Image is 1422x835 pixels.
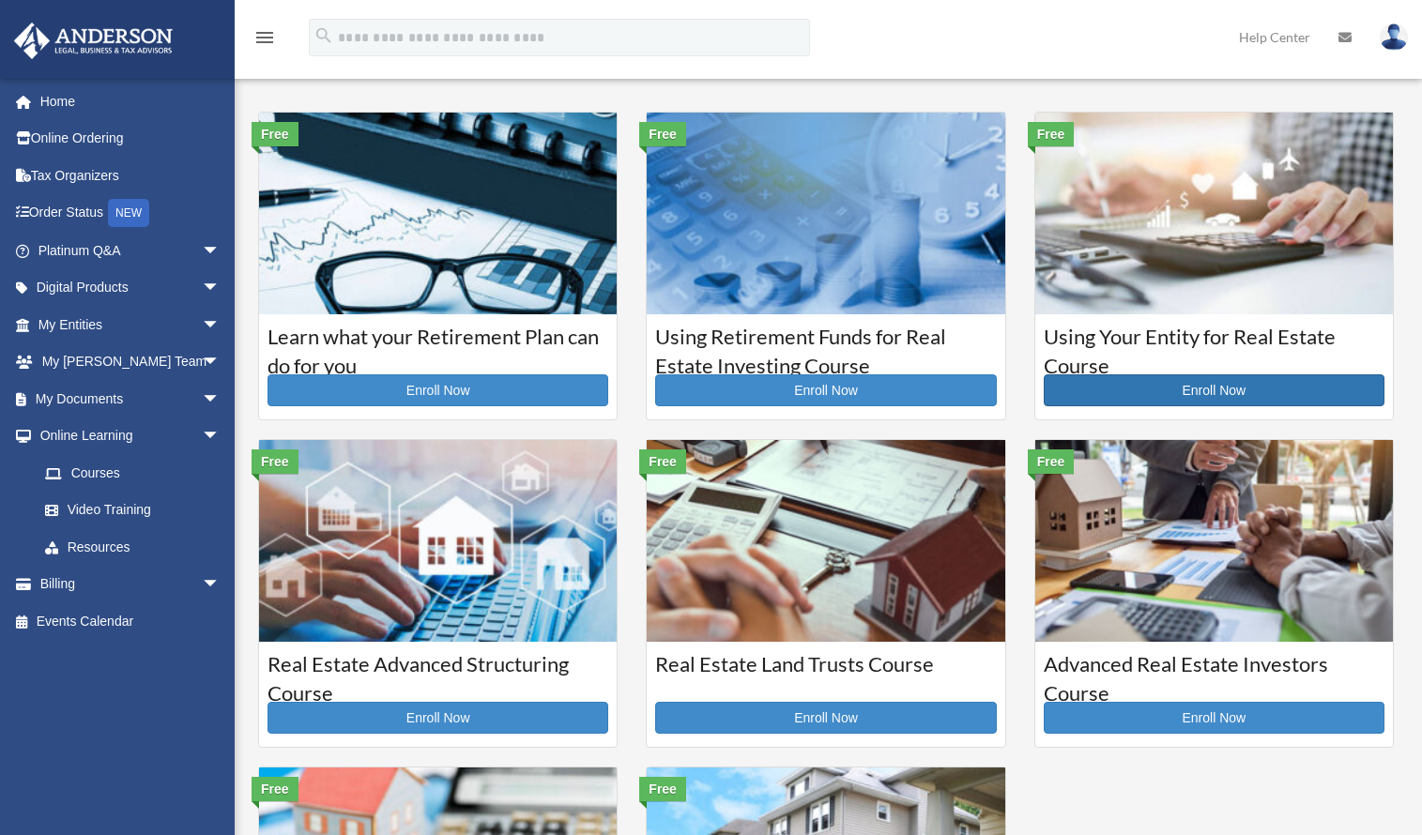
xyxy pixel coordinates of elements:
[655,650,996,697] h3: Real Estate Land Trusts Course
[13,417,249,455] a: Online Learningarrow_drop_down
[1044,702,1384,734] a: Enroll Now
[252,122,298,146] div: Free
[1044,650,1384,697] h3: Advanced Real Estate Investors Course
[13,306,249,343] a: My Entitiesarrow_drop_down
[639,122,686,146] div: Free
[655,323,996,370] h3: Using Retirement Funds for Real Estate Investing Course
[26,492,249,529] a: Video Training
[26,454,239,492] a: Courses
[202,269,239,308] span: arrow_drop_down
[13,380,249,417] a: My Documentsarrow_drop_down
[1380,23,1408,51] img: User Pic
[253,26,276,49] i: menu
[202,343,239,382] span: arrow_drop_down
[639,777,686,801] div: Free
[8,23,178,59] img: Anderson Advisors Platinum Portal
[655,702,996,734] a: Enroll Now
[639,449,686,474] div: Free
[202,566,239,604] span: arrow_drop_down
[202,306,239,344] span: arrow_drop_down
[1028,449,1075,474] div: Free
[202,232,239,270] span: arrow_drop_down
[13,232,249,269] a: Platinum Q&Aarrow_drop_down
[13,194,249,233] a: Order StatusNEW
[1044,323,1384,370] h3: Using Your Entity for Real Estate Course
[108,199,149,227] div: NEW
[13,602,249,640] a: Events Calendar
[268,374,608,406] a: Enroll Now
[13,343,249,381] a: My [PERSON_NAME] Teamarrow_drop_down
[26,528,249,566] a: Resources
[202,417,239,456] span: arrow_drop_down
[13,269,249,307] a: Digital Productsarrow_drop_down
[13,83,249,120] a: Home
[655,374,996,406] a: Enroll Now
[268,702,608,734] a: Enroll Now
[13,157,249,194] a: Tax Organizers
[268,650,608,697] h3: Real Estate Advanced Structuring Course
[13,120,249,158] a: Online Ordering
[13,566,249,603] a: Billingarrow_drop_down
[253,33,276,49] a: menu
[252,777,298,801] div: Free
[313,25,334,46] i: search
[252,449,298,474] div: Free
[1044,374,1384,406] a: Enroll Now
[268,323,608,370] h3: Learn what your Retirement Plan can do for you
[1028,122,1075,146] div: Free
[202,380,239,418] span: arrow_drop_down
